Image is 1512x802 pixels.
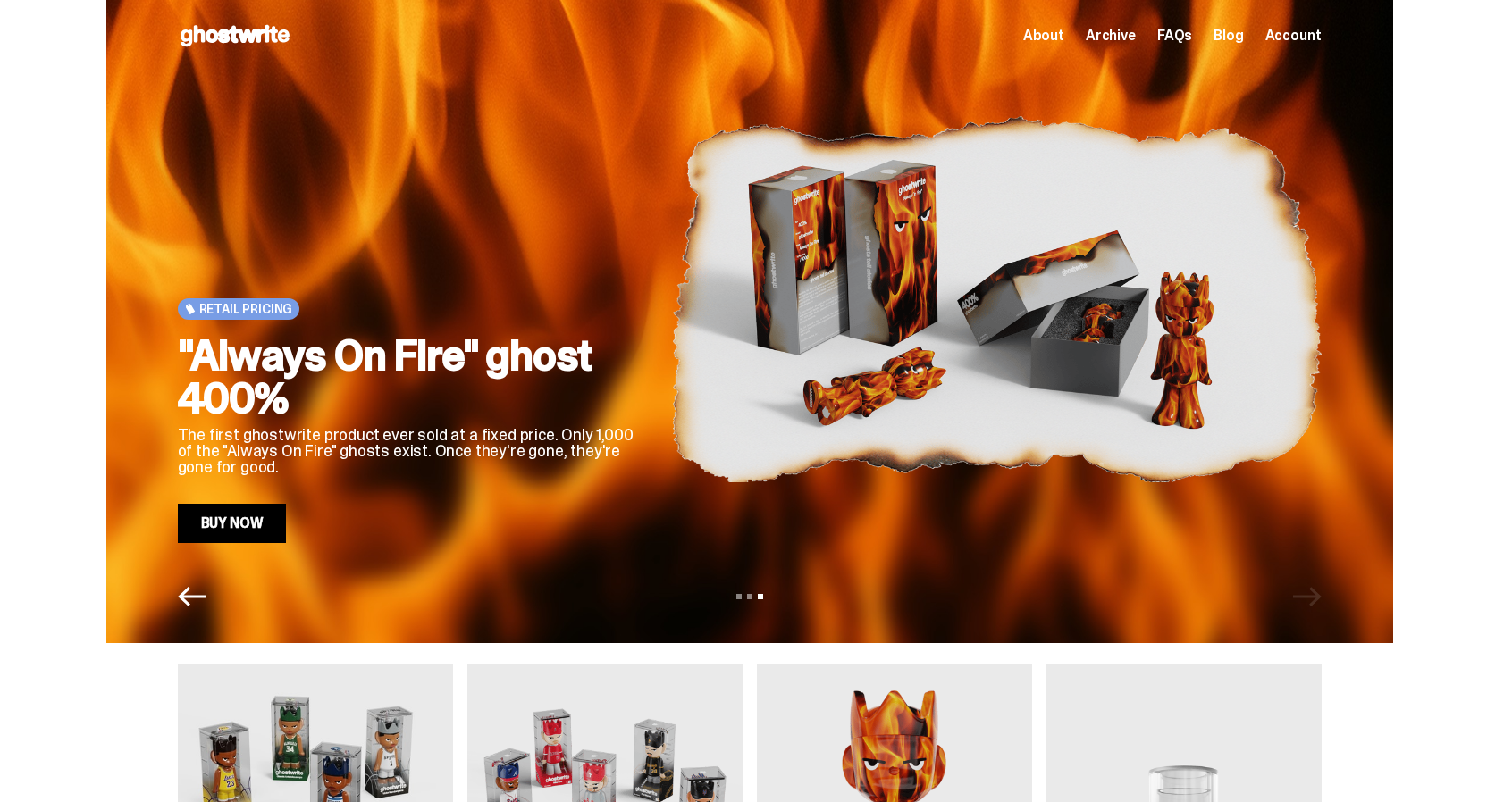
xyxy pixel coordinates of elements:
[178,334,643,420] h2: "Always On Fire" ghost 400%
[1086,29,1136,43] a: Archive
[736,594,742,599] button: View slide 1
[199,302,293,316] span: Retail Pricing
[1023,29,1064,43] a: About
[1157,29,1192,43] a: FAQs
[178,427,643,475] p: The first ghostwrite product ever sold at a fixed price. Only 1,000 of the "Always On Fire" ghost...
[758,594,763,599] button: View slide 3
[671,55,1322,543] img: "Always On Fire" ghost 400%
[178,504,287,543] a: Buy Now
[747,594,752,599] button: View slide 2
[1214,29,1243,43] a: Blog
[178,582,206,611] button: Previous
[1265,29,1322,43] a: Account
